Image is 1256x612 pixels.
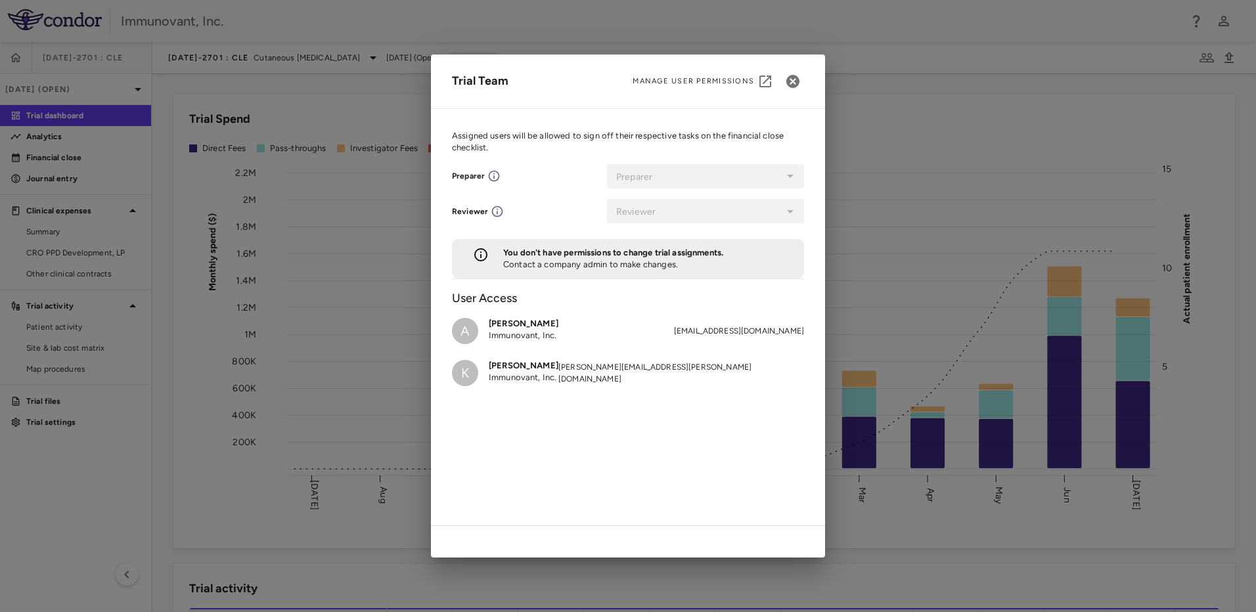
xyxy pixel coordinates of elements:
div: A [452,318,478,344]
h6: [PERSON_NAME] [489,360,558,372]
p: Assigned users will be allowed to sign off their respective tasks on the financial close checklist. [452,130,804,154]
div: Reviewer [452,206,488,217]
div: K [452,360,478,386]
h6: [PERSON_NAME] [489,318,558,330]
p: Immunovant, Inc. [489,372,558,383]
span: Manage User Permissions [633,76,754,87]
h6: User Access [452,290,804,307]
p: Contact a company admin to make changes. [503,259,723,271]
a: Manage User Permissions [633,70,782,93]
svg: For this trial, user can close periods and comment, but cannot open periods, or edit or delete tr... [491,205,504,218]
span: [PERSON_NAME][EMAIL_ADDRESS][PERSON_NAME][DOMAIN_NAME] [558,361,804,385]
p: You don't have permissions to change trial assignments. [503,247,723,259]
svg: For this trial, user can edit trial data, open periods, and comment, but cannot close periods. [487,169,501,183]
div: Preparer [452,170,485,182]
div: Trial Team [452,72,508,90]
span: [EMAIL_ADDRESS][DOMAIN_NAME] [674,325,804,337]
p: Immunovant, Inc. [489,330,558,341]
